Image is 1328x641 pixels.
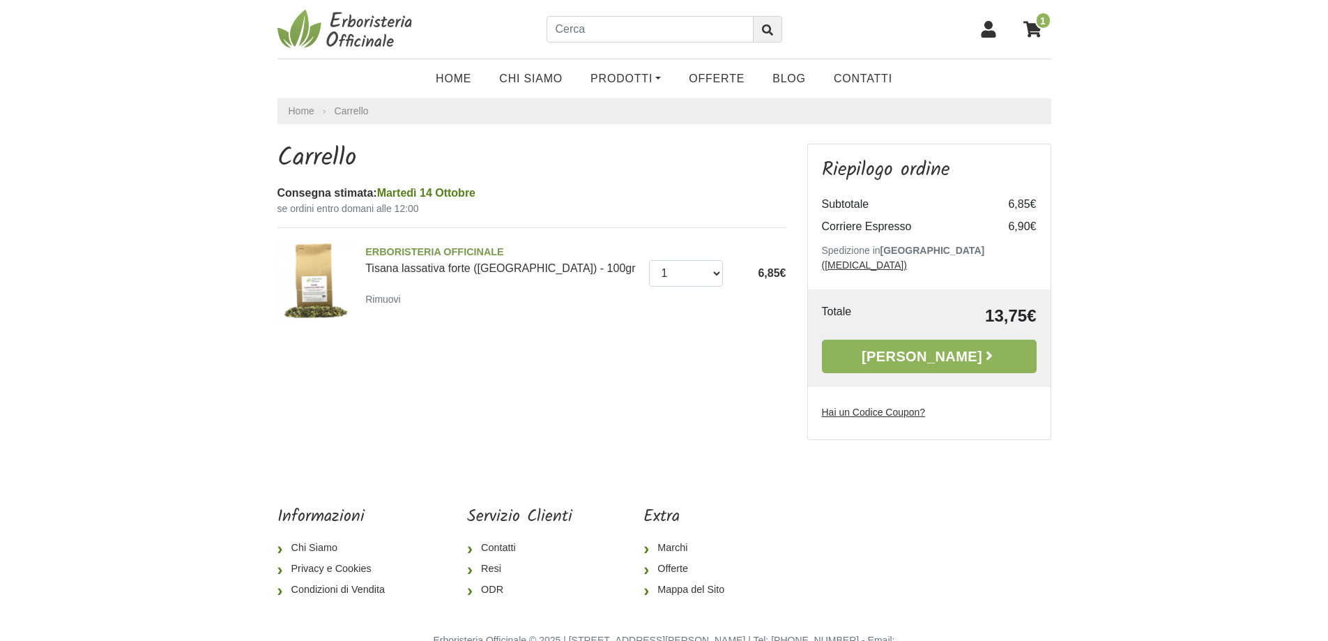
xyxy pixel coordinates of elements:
td: Subtotale [822,193,981,216]
h1: Carrello [277,144,786,174]
a: ([MEDICAL_DATA]) [822,259,907,271]
div: Consegna stimata: [277,185,786,202]
span: Martedì 14 Ottobre [377,187,475,199]
a: Chi Siamo [277,538,396,559]
h3: Riepilogo ordine [822,158,1037,182]
img: Erboristeria Officinale [277,8,417,50]
a: Mappa del Sito [643,580,735,601]
a: ODR [467,580,572,601]
a: 1 [1016,12,1051,47]
iframe: fb:page Facebook Social Plugin [807,507,1051,556]
a: Contatti [820,65,906,93]
td: 13,75€ [901,303,1037,329]
nav: breadcrumb [277,98,1051,124]
td: 6,90€ [981,216,1037,238]
span: 1 [1035,12,1051,29]
h5: Informazioni [277,507,396,527]
a: Chi Siamo [485,65,577,93]
a: Prodotti [577,65,675,93]
a: Home [289,104,314,119]
h5: Servizio Clienti [467,507,572,527]
a: Blog [758,65,820,93]
a: Resi [467,559,572,580]
label: Hai un Codice Coupon? [822,405,926,420]
b: [GEOGRAPHIC_DATA] [880,245,985,256]
img: Tisana lassativa forte (NV) - 100gr [273,239,356,322]
td: Corriere Espresso [822,216,981,238]
a: Condizioni di Vendita [277,580,396,601]
a: ERBORISTERIA OFFICINALETisana lassativa forte ([GEOGRAPHIC_DATA]) - 100gr [365,245,639,274]
small: Rimuovi [365,294,401,305]
a: Rimuovi [365,290,406,308]
a: Carrello [335,105,369,116]
a: Home [422,65,485,93]
u: Hai un Codice Coupon? [822,407,926,418]
p: Spedizione in [822,243,1037,273]
a: OFFERTE [675,65,758,93]
a: Offerte [643,559,735,580]
td: 6,85€ [981,193,1037,216]
span: ERBORISTERIA OFFICINALE [365,245,639,260]
small: se ordini entro domani alle 12:00 [277,202,786,216]
a: [PERSON_NAME] [822,340,1037,373]
a: Privacy e Cookies [277,559,396,580]
input: Cerca [547,16,754,43]
span: 6,85€ [758,267,786,279]
td: Totale [822,303,901,329]
a: Contatti [467,538,572,559]
h5: Extra [643,507,735,527]
a: Marchi [643,538,735,559]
